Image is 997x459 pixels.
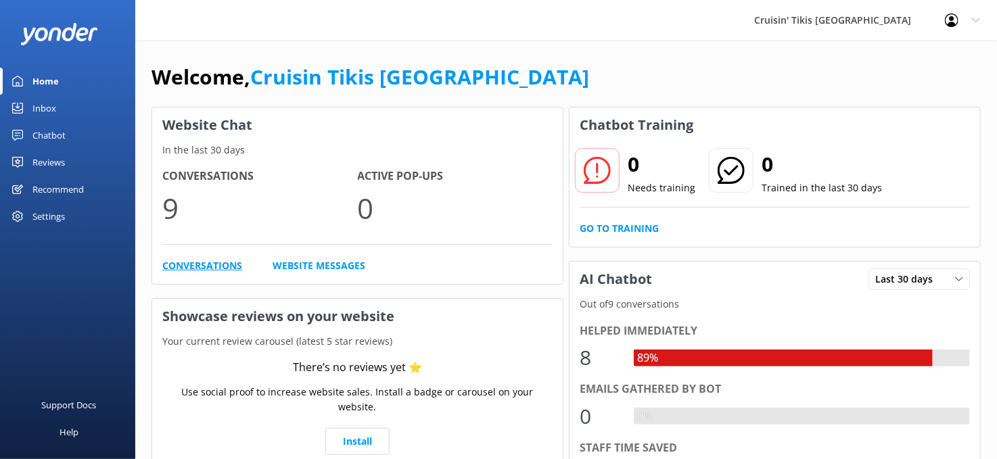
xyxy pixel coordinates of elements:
[20,23,98,45] img: yonder-white-logo.png
[162,185,358,231] p: 9
[152,107,563,143] h3: Website Chat
[32,122,66,149] div: Chatbot
[628,148,695,180] h2: 0
[152,143,563,158] p: In the last 30 days
[325,428,390,455] a: Install
[358,168,553,185] h4: Active Pop-ups
[162,168,358,185] h4: Conversations
[32,203,65,230] div: Settings
[580,322,970,340] div: Helped immediately
[152,61,589,93] h1: Welcome,
[42,391,97,418] div: Support Docs
[762,148,882,180] h2: 0
[250,63,589,91] a: Cruisin Tikis [GEOGRAPHIC_DATA]
[570,107,703,143] h3: Chatbot Training
[162,258,242,273] a: Conversations
[570,262,662,297] h3: AI Chatbot
[32,149,65,176] div: Reviews
[628,180,695,195] p: Needs training
[32,68,59,95] div: Home
[634,349,662,367] div: 89%
[634,408,655,425] div: 0%
[32,95,56,122] div: Inbox
[32,176,84,203] div: Recommend
[580,341,620,374] div: 8
[273,258,365,273] a: Website Messages
[875,272,941,287] span: Last 30 days
[580,400,620,433] div: 0
[762,180,882,195] p: Trained in the last 30 days
[162,385,553,415] p: Use social proof to increase website sales. Install a badge or carousel on your website.
[152,299,563,334] h3: Showcase reviews on your website
[570,297,980,312] p: Out of 9 conversations
[580,221,659,236] a: Go to Training
[293,359,422,377] div: There’s no reviews yet ⭐
[580,439,970,457] div: Staff time saved
[580,381,970,398] div: Emails gathered by bot
[60,418,78,445] div: Help
[152,334,563,349] p: Your current review carousel (latest 5 star reviews)
[358,185,553,231] p: 0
